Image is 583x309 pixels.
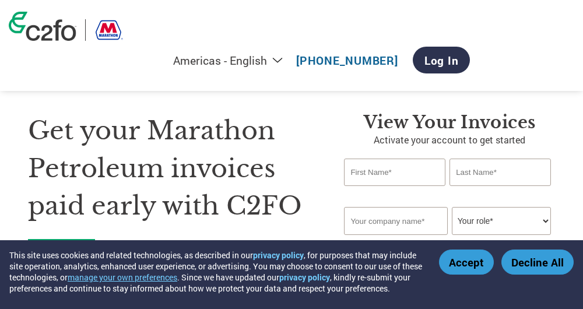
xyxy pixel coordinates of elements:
button: Decline All [501,250,574,275]
button: manage your own preferences [68,272,177,283]
div: Invalid last name or last name is too long [449,187,551,202]
a: Log In [413,47,470,73]
img: c2fo logo [9,12,76,41]
img: Marathon Petroleum [94,19,123,41]
div: This site uses cookies and related technologies, as described in our , for purposes that may incl... [9,250,422,294]
h1: Get your Marathon Petroleum invoices paid early with C2FO [28,112,309,225]
input: Last Name* [449,159,551,186]
button: Accept [439,250,494,275]
p: Activate your account to get started [344,133,555,147]
input: First Name* [344,159,445,186]
input: Your company name* [344,207,447,235]
div: Invalid first name or first name is too long [344,187,445,202]
h3: View Your Invoices [344,112,555,133]
a: privacy policy [253,250,304,261]
a: [PHONE_NUMBER] [296,53,398,68]
div: Invalid company name or company name is too long [344,236,550,244]
a: privacy policy [279,272,330,283]
select: Title/Role [452,207,551,235]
